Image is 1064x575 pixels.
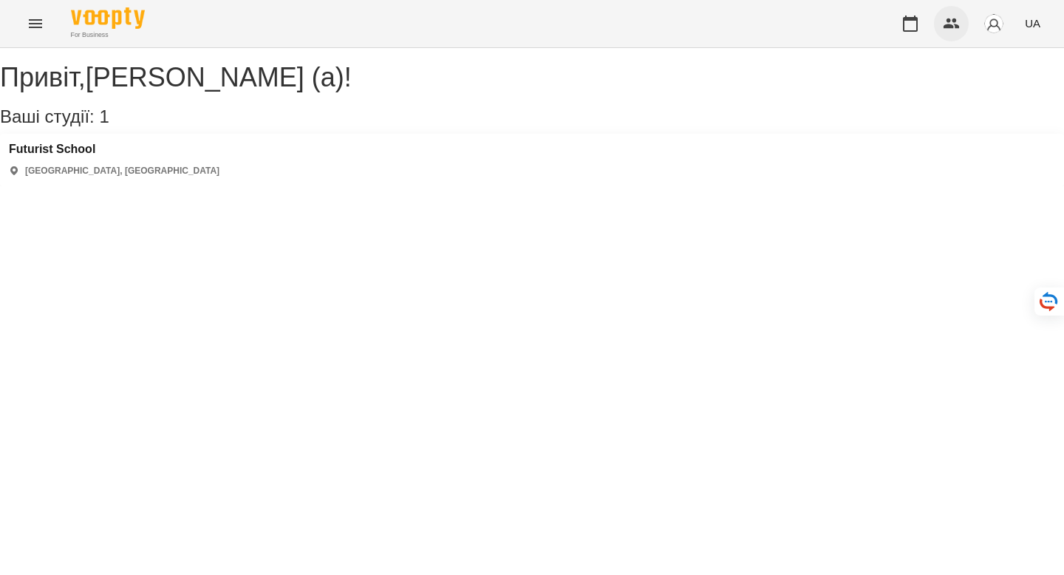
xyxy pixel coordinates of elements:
a: Futurist School [9,143,219,156]
span: UA [1025,16,1040,31]
img: avatar_s.png [983,13,1004,34]
img: Voopty Logo [71,7,145,29]
p: [GEOGRAPHIC_DATA], [GEOGRAPHIC_DATA] [25,165,219,177]
span: 1 [99,106,109,126]
button: UA [1019,10,1046,37]
button: Menu [18,6,53,41]
span: For Business [71,30,145,40]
